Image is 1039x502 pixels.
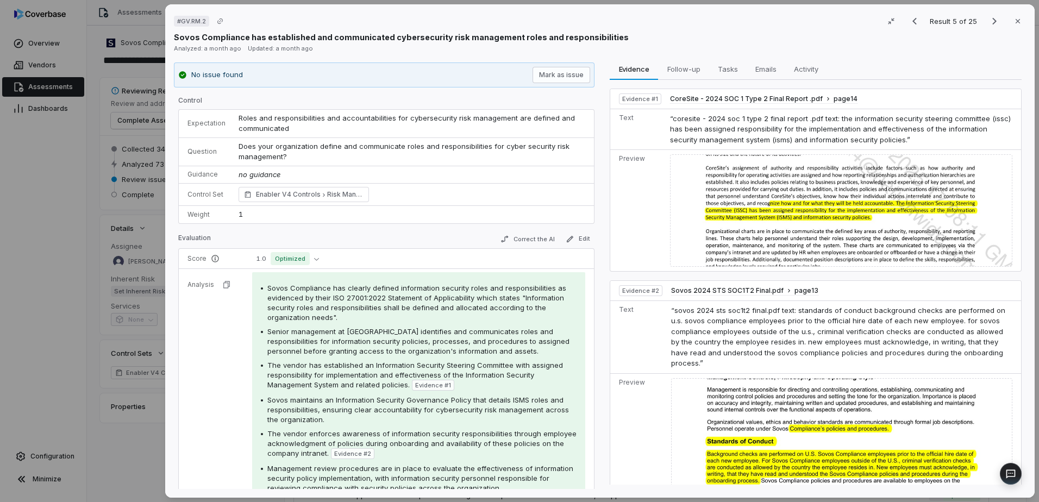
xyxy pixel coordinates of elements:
button: CoreSite - 2024 SOC 1 Type 2 Final Report .pdfpage14 [670,95,858,104]
span: page 13 [794,286,818,295]
button: Correct the AI [496,233,559,246]
p: Analysis [187,280,214,289]
span: Activity [790,62,823,76]
button: Copy link [210,11,230,31]
p: Result 5 of 25 [930,15,979,27]
button: Next result [984,15,1005,28]
p: Guidance [187,170,226,179]
p: Expectation [187,119,226,128]
span: CoreSite - 2024 SOC 1 Type 2 Final Report .pdf [670,95,823,103]
span: Does your organization define and communicate roles and responsibilities for cyber security risk ... [239,142,572,161]
td: Preview [610,150,666,271]
span: “sovos 2024 sts soc1t2 final.pdf text: standards of conduct background checks are performed on u.... [671,306,1005,368]
span: Optimized [271,252,310,265]
p: Evaluation [178,234,211,247]
span: 1 [239,210,243,218]
p: Sovos Compliance has established and communicated cybersecurity risk management roles and respons... [174,32,629,43]
button: Previous result [904,15,925,28]
span: Sovos 2024 STS SOC1T2 Final.pdf [671,286,784,295]
button: Edit [561,233,594,246]
button: 1.0Optimized [252,252,323,265]
span: Analyzed: a month ago [174,45,241,52]
p: No issue found [191,70,243,80]
span: Management review procedures are in place to evaluate the effectiveness of information security p... [267,464,573,492]
p: Weight [187,210,226,219]
span: Roles and responsibilities and accountabilities for cybersecurity risk management are defined and... [239,114,577,133]
p: Control [178,96,594,109]
img: 9882b4c4061146c79d4923b3c66831bf_original.jpg_w1200.jpg [670,154,1012,267]
td: Text [610,300,667,373]
span: “coresite - 2024 soc 1 type 2 final report .pdf text: the information security steering committee... [670,114,1011,144]
span: Evidence # 2 [334,449,371,458]
span: page 14 [834,95,858,103]
span: Sovos Compliance has clearly defined information security roles and responsibilities as evidenced... [267,284,566,322]
span: Emails [751,62,781,76]
span: Sovos maintains an Information Security Governance Policy that details ISMS roles and responsibil... [267,396,569,424]
span: Evidence [615,62,654,76]
button: Sovos 2024 STS SOC1T2 Final.pdfpage13 [671,286,818,296]
span: Evidence # 1 [415,381,451,390]
span: Updated: a month ago [248,45,313,52]
span: no guidance [239,170,280,179]
p: Question [187,147,226,156]
span: Evidence # 2 [622,286,659,295]
span: The vendor enforces awareness of information security responsibilities through employee acknowled... [267,429,577,457]
button: Mark as issue [533,67,590,83]
span: Enabler V4 Controls Risk Management Strategy [256,189,364,200]
span: Senior management at [GEOGRAPHIC_DATA] identifies and communicates roles and responsibilities for... [267,327,569,355]
span: # GV.RM.2 [177,17,206,26]
p: Control Set [187,190,226,199]
td: Text [610,109,666,150]
p: Score [187,254,239,263]
span: Tasks [713,62,742,76]
span: Evidence # 1 [622,95,658,103]
span: The vendor has established an Information Security Steering Committee with assigned responsibilit... [267,361,563,389]
span: Follow-up [663,62,705,76]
